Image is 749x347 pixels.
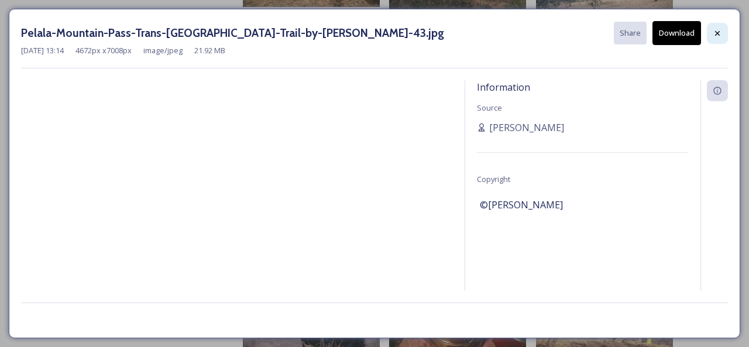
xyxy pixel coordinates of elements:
[477,102,502,113] span: Source
[21,25,444,42] h3: Pelala-Mountain-Pass-Trans-[GEOGRAPHIC_DATA]-Trail-by-[PERSON_NAME]-43.jpg
[489,121,564,135] span: [PERSON_NAME]
[143,45,183,56] span: image/jpeg
[21,45,64,56] span: [DATE] 13:14
[614,22,647,44] button: Share
[194,45,225,56] span: 21.92 MB
[477,174,510,184] span: Copyright
[480,198,563,212] span: ©[PERSON_NAME]
[75,45,132,56] span: 4672 px x 7008 px
[477,81,530,94] span: Information
[652,21,701,45] button: Download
